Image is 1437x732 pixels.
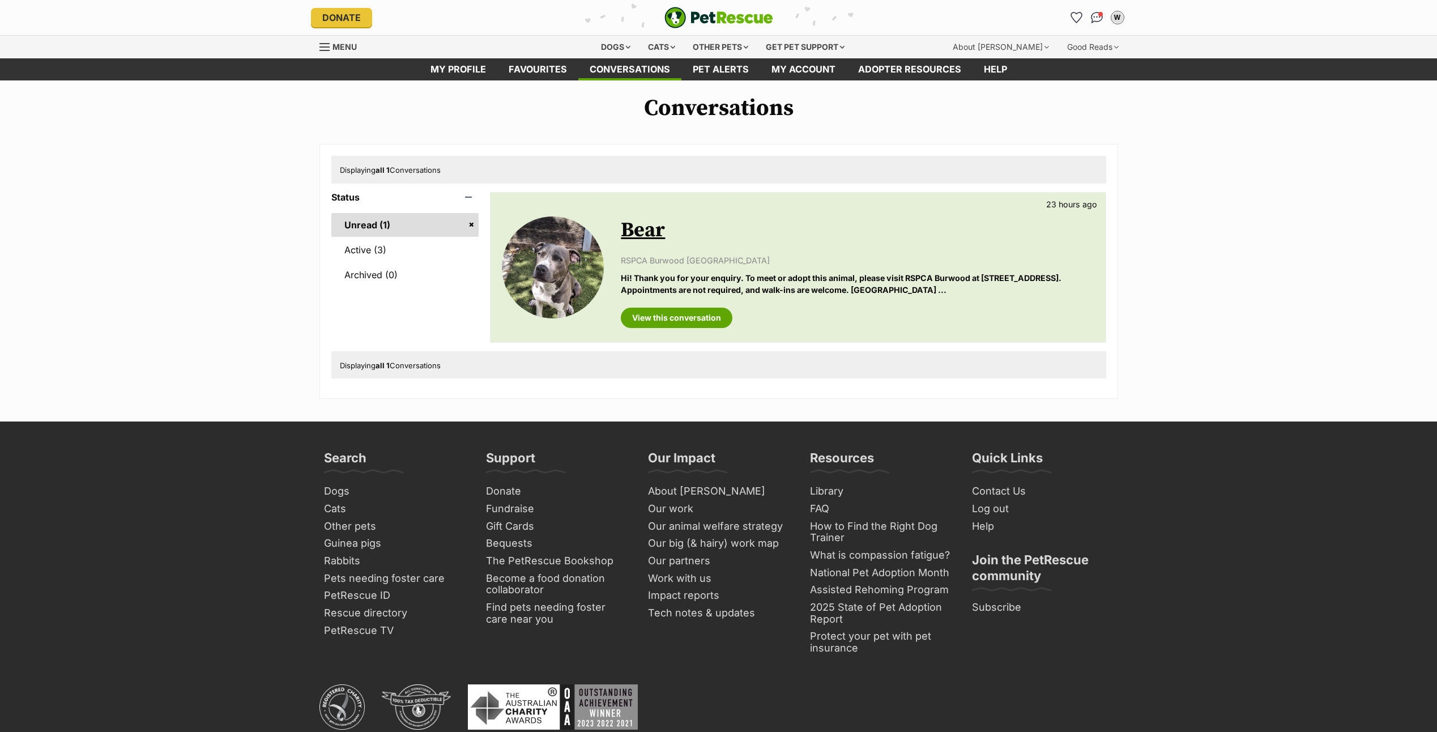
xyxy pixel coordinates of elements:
a: Cats [319,500,470,518]
a: Our work [643,500,794,518]
a: Find pets needing foster care near you [481,599,632,628]
a: conversations [578,58,681,80]
a: Become a food donation collaborator [481,570,632,599]
a: Bear [621,218,665,243]
div: W [1112,12,1123,23]
a: Donate [311,8,372,27]
a: Menu [319,36,365,56]
a: Assisted Rehoming Program [805,581,956,599]
a: Contact Us [967,483,1118,500]
a: Tech notes & updates [643,605,794,622]
a: My profile [419,58,497,80]
a: 2025 State of Pet Adoption Report [805,599,956,628]
p: 23 hours ago [1046,198,1097,210]
a: Fundraise [481,500,632,518]
a: PetRescue TV [319,622,470,640]
img: Australian Charity Awards - Outstanding Achievement Winner 2023 - 2022 - 2021 [468,684,638,730]
div: Other pets [685,36,756,58]
a: Guinea pigs [319,535,470,552]
button: My account [1108,8,1127,27]
a: Donate [481,483,632,500]
span: Displaying Conversations [340,165,441,175]
a: Protect your pet with pet insurance [805,628,956,657]
a: My account [760,58,847,80]
p: Hi! Thank you for your enquiry. To meet or adopt this animal, please visit RSPCA Burwood at [STRE... [621,272,1094,296]
a: Pet alerts [681,58,760,80]
a: Dogs [319,483,470,500]
a: Adopter resources [847,58,973,80]
a: PetRescue ID [319,587,470,605]
img: DGR [382,684,451,730]
a: Help [967,518,1118,535]
header: Status [331,192,479,202]
a: Archived (0) [331,263,479,287]
a: The PetRescue Bookshop [481,552,632,570]
a: Rescue directory [319,605,470,622]
h3: Quick Links [972,450,1043,473]
a: Our partners [643,552,794,570]
a: Rabbits [319,552,470,570]
a: Other pets [319,518,470,535]
ul: Account quick links [1068,8,1127,27]
div: About [PERSON_NAME] [945,36,1057,58]
a: View this conversation [621,308,732,328]
a: Our animal welfare strategy [643,518,794,535]
span: Menu [332,42,357,52]
h3: Resources [810,450,874,473]
h3: Search [324,450,366,473]
a: Conversations [1088,8,1106,27]
a: Work with us [643,570,794,588]
div: Cats [640,36,683,58]
a: FAQ [805,500,956,518]
a: Log out [967,500,1118,518]
h3: Our Impact [648,450,715,473]
img: Bear [502,216,604,318]
img: chat-41dd97257d64d25036548639549fe6c8038ab92f7586957e7f3b1b290dea8141.svg [1091,12,1103,23]
strong: all 1 [376,165,390,175]
a: Bequests [481,535,632,552]
a: Favourites [497,58,578,80]
a: Subscribe [967,599,1118,616]
a: PetRescue [664,7,773,28]
a: How to Find the Right Dog Trainer [805,518,956,547]
a: What is compassion fatigue? [805,547,956,564]
a: Impact reports [643,587,794,605]
img: logo-e224e6f780fb5917bec1dbf3a21bbac754714ae5b6737aabdf751b685950b380.svg [664,7,773,28]
strong: all 1 [376,361,390,370]
img: ACNC [319,684,365,730]
h3: Join the PetRescue community [972,552,1114,590]
a: Help [973,58,1018,80]
span: Displaying Conversations [340,361,441,370]
h3: Support [486,450,535,473]
p: RSPCA Burwood [GEOGRAPHIC_DATA] [621,254,1094,266]
a: Favourites [1068,8,1086,27]
a: Gift Cards [481,518,632,535]
a: Active (3) [331,238,479,262]
a: Unread (1) [331,213,479,237]
a: Our big (& hairy) work map [643,535,794,552]
div: Good Reads [1059,36,1127,58]
a: About [PERSON_NAME] [643,483,794,500]
div: Dogs [593,36,638,58]
a: National Pet Adoption Month [805,564,956,582]
a: Pets needing foster care [319,570,470,588]
div: Get pet support [758,36,852,58]
a: Library [805,483,956,500]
